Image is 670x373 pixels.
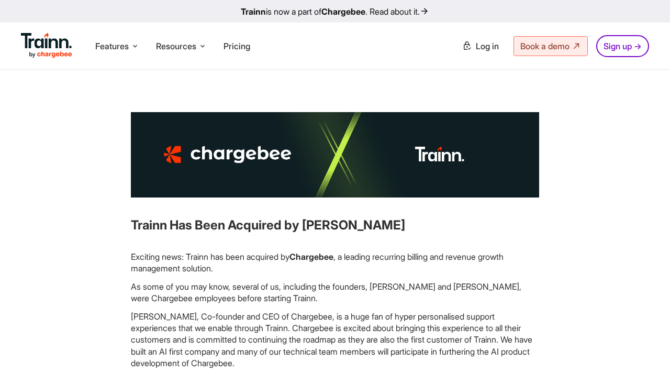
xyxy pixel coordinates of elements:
span: Log in [476,41,499,51]
b: Chargebee [321,6,365,17]
span: Resources [156,40,196,52]
a: Pricing [224,41,250,51]
a: Sign up → [596,35,649,57]
img: Trainn Logo [21,33,72,58]
h3: Trainn Has Been Acquired by [PERSON_NAME] [131,216,539,234]
a: Book a demo [513,36,588,56]
b: Trainn [241,6,266,17]
b: Chargebee [289,251,333,262]
span: Book a demo [520,41,569,51]
p: Exciting news: Trainn has been acquired by , a leading recurring billing and revenue growth manag... [131,251,539,275]
p: As some of you may know, several of us, including the founders, [PERSON_NAME] and [PERSON_NAME], ... [131,281,539,304]
span: Features [95,40,129,52]
a: Log in [456,37,505,56]
p: [PERSON_NAME], Co-founder and CEO of Chargebee, is a huge fan of hyper personalised support exper... [131,311,539,369]
img: Partner Training built on Trainn | Buildops [131,112,539,198]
